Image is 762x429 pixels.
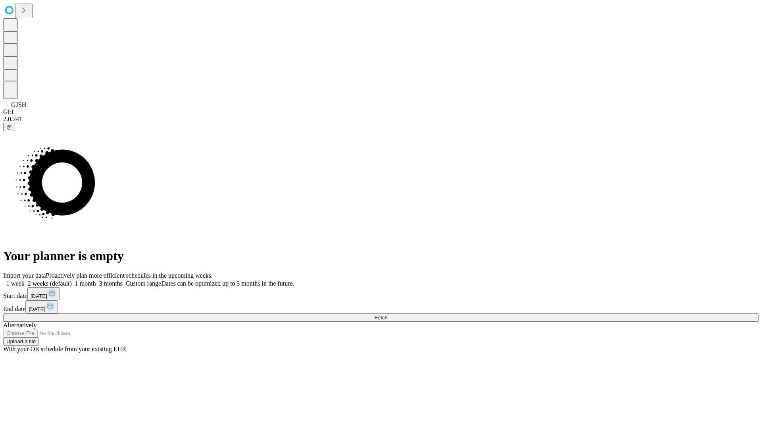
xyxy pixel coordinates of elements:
span: 1 week [6,280,25,287]
span: 1 month [75,280,96,287]
span: Proactively plan more efficient schedules in the upcoming weeks. [46,272,213,279]
span: With your OR schedule from your existing EHR [3,346,126,352]
div: 2.0.241 [3,116,759,123]
span: [DATE] [31,293,47,299]
span: Alternatively [3,322,37,329]
div: End date [3,300,759,313]
h1: Your planner is empty [3,249,759,263]
span: @ [6,124,12,130]
span: Custom range [126,280,161,287]
button: @ [3,123,15,131]
button: [DATE] [27,287,60,300]
span: GJSH [11,101,26,108]
div: GEI [3,108,759,116]
span: Import your data [3,272,46,279]
span: Dates can be optimized up to 3 months in the future. [161,280,294,287]
button: Fetch [3,313,759,322]
span: [DATE] [29,306,45,312]
div: Start date [3,287,759,300]
span: 2 weeks (default) [28,280,72,287]
button: Upload a file [3,337,39,346]
span: 3 months [99,280,123,287]
button: [DATE] [25,300,58,313]
span: Fetch [374,315,387,321]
